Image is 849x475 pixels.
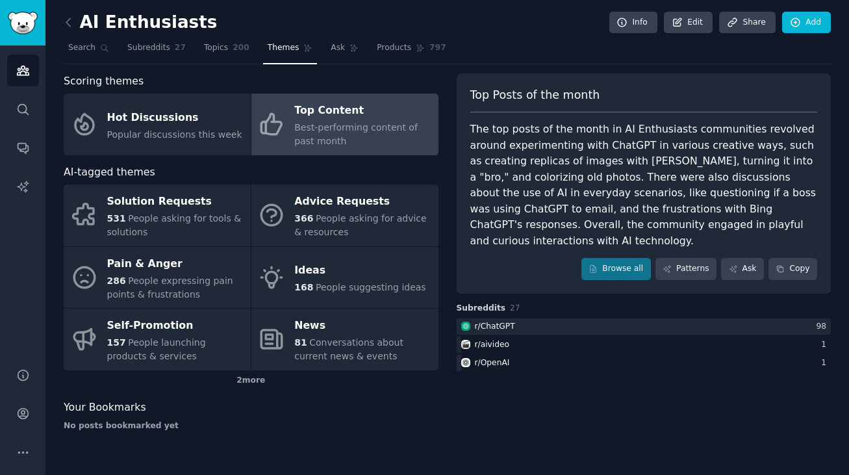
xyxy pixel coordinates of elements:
span: Subreddits [127,42,170,54]
span: 531 [107,213,126,224]
a: Advice Requests366People asking for advice & resources [251,185,438,246]
a: Ideas168People suggesting ideas [251,247,438,309]
span: 168 [294,282,313,292]
a: Share [719,12,775,34]
div: r/ aivideo [475,339,510,351]
a: Search [64,38,114,64]
span: 27 [175,42,186,54]
a: Edit [664,12,713,34]
span: Products [377,42,411,54]
a: Add [782,12,831,34]
span: Conversations about current news & events [294,337,403,361]
span: Top Posts of the month [470,87,600,103]
span: 200 [233,42,249,54]
span: 366 [294,213,313,224]
a: Self-Promotion157People launching products & services [64,309,251,370]
a: OpenAIr/OpenAI1 [457,355,831,371]
div: The top posts of the month in AI Enthusiasts communities revolved around experimenting with ChatG... [470,122,818,249]
div: 98 [816,321,831,333]
span: People suggesting ideas [316,282,426,292]
span: People expressing pain points & frustrations [107,276,233,300]
span: AI-tagged themes [64,164,155,181]
img: aivideo [461,340,470,349]
span: People asking for advice & resources [294,213,426,237]
div: News [294,316,431,337]
span: Subreddits [457,303,506,315]
div: Pain & Anger [107,253,244,274]
button: Copy [768,258,817,280]
h2: AI Enthusiasts [64,12,217,33]
div: Ideas [294,261,425,281]
div: 1 [821,357,831,369]
a: Top ContentBest-performing content of past month [251,94,438,155]
span: 27 [510,303,520,313]
div: r/ OpenAI [475,357,510,369]
a: aivideor/aivideo1 [457,337,831,353]
div: Self-Promotion [107,316,244,337]
span: Popular discussions this week [107,129,242,140]
span: Your Bookmarks [64,400,146,416]
a: Products797 [372,38,450,64]
a: Info [609,12,657,34]
div: r/ ChatGPT [475,321,515,333]
img: GummySearch logo [8,12,38,34]
a: Topics200 [199,38,254,64]
a: Patterns [655,258,716,280]
span: Themes [268,42,299,54]
a: Subreddits27 [123,38,190,64]
div: Solution Requests [107,192,244,212]
span: Scoring themes [64,73,144,90]
span: 286 [107,276,126,286]
div: No posts bookmarked yet [64,420,438,432]
div: Hot Discussions [107,107,242,128]
span: Ask [331,42,345,54]
a: Ask [326,38,363,64]
div: Top Content [294,101,431,122]
span: Search [68,42,95,54]
a: Themes [263,38,318,64]
span: 81 [294,337,307,348]
div: 1 [821,339,831,351]
a: Pain & Anger286People expressing pain points & frustrations [64,247,251,309]
a: ChatGPTr/ChatGPT98 [457,318,831,335]
img: OpenAI [461,358,470,367]
span: 797 [429,42,446,54]
a: Ask [721,258,764,280]
span: Best-performing content of past month [294,122,418,146]
span: Topics [204,42,228,54]
img: ChatGPT [461,322,470,331]
span: People launching products & services [107,337,206,361]
span: People asking for tools & solutions [107,213,242,237]
div: 2 more [64,370,438,391]
span: 157 [107,337,126,348]
a: Hot DiscussionsPopular discussions this week [64,94,251,155]
a: News81Conversations about current news & events [251,309,438,370]
div: Advice Requests [294,192,431,212]
a: Browse all [581,258,651,280]
a: Solution Requests531People asking for tools & solutions [64,185,251,246]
